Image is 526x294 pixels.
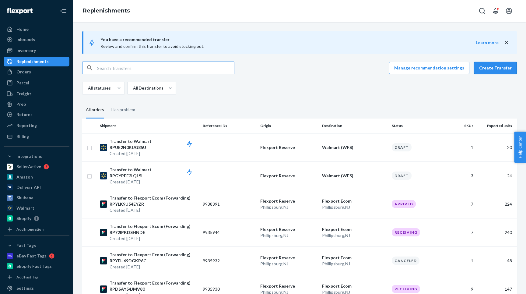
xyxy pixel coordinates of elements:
div: Walmart [16,205,34,211]
p: Transfer to Flexport Ecom (Forwarding) RPDSAY54JMV80 [110,280,198,292]
div: Add Fast Tag [16,275,38,280]
span: You have a recommended transfer [100,36,476,43]
div: Arrived [392,200,416,208]
div: Freight [16,91,31,97]
a: Manage recommendation settings [389,62,469,74]
div: Replenishments [16,58,49,65]
div: Settings [16,285,34,291]
div: Draft [392,172,412,180]
p: Flexport Reserve [260,283,317,289]
div: Fast Tags [16,243,36,249]
button: Help Center [514,132,526,163]
p: Phillipsburg , NJ [322,232,387,239]
div: Inbounds [16,37,35,43]
div: Receiving [392,285,420,293]
div: Receiving [392,228,420,236]
input: Search Transfers [97,62,234,74]
td: 1 [447,133,476,161]
div: All Destinations [133,85,163,91]
button: Open Search Box [476,5,488,17]
div: All orders [86,102,104,119]
div: Inventory [16,48,36,54]
div: Has problem [111,102,135,118]
a: SellerActive [4,162,69,172]
p: Flexport Ecom [322,255,387,261]
div: Billing [16,133,29,140]
p: Phillipsburg , NJ [322,261,387,267]
button: Integrations [4,151,69,161]
p: Created [DATE] [110,151,198,157]
p: Transfer to Walmart RPUE2N0KUG85U [110,138,198,151]
p: Flexport Ecom [322,198,387,204]
a: Home [4,24,69,34]
a: Create Transfer [474,62,517,74]
button: Close Navigation [57,5,69,17]
a: Returns [4,110,69,119]
a: Walmart [4,203,69,213]
p: Transfer to Walmart RPGYPFE2LQLSL [110,167,198,179]
div: Reporting [16,122,37,129]
button: close [503,40,510,46]
th: Destination [320,119,390,133]
div: Shopify [16,215,31,221]
a: Inventory [4,46,69,55]
a: Parcel [4,78,69,88]
input: All statuses [87,85,88,91]
p: Flexport Reserve [260,198,317,204]
a: Replenishments [4,57,69,66]
th: Origin [258,119,320,133]
a: Orders [4,67,69,77]
div: Draft [392,143,412,151]
th: SKUs [447,119,476,133]
th: Shipment [97,119,200,133]
td: 1 [447,246,476,275]
a: Skubana [4,193,69,203]
td: 9935932 [200,246,258,275]
a: Shopify [4,214,69,223]
td: 7 [447,218,476,246]
button: Open account menu [503,5,515,17]
p: Phillipsburg , NJ [322,204,387,210]
a: Billing [4,132,69,141]
a: Shopify Fast Tags [4,261,69,271]
p: Walmart (WFS) [322,144,387,151]
p: Phillipsburg , NJ [260,232,317,239]
p: Transfer to Flexport Ecom (Forwarding) RPYFH69DGKP6C [110,252,198,264]
div: Parcel [16,80,29,86]
a: Add Fast Tag [4,274,69,281]
p: Phillipsburg , NJ [260,204,317,210]
ol: breadcrumbs [78,2,135,20]
button: Learn more [476,40,499,46]
td: 9938391 [200,190,258,218]
a: Replenishments [83,7,130,14]
div: Shopify Fast Tags [16,263,52,269]
div: All statuses [88,85,111,91]
p: Transfer to Flexport Ecom (Forwarding) RP72IPKDSHNDE [110,223,198,236]
p: Created [DATE] [110,207,198,213]
a: Add Integration [4,226,69,233]
td: 9935944 [200,218,258,246]
p: Transfer to Flexport Ecom (Forwarding) RPYLK9U54EYZR [110,195,198,207]
div: Prep [16,101,26,107]
p: Flexport Reserve [260,255,317,261]
a: Amazon [4,172,69,182]
div: Skubana [16,195,33,201]
td: 24 [476,161,517,190]
p: Created [DATE] [110,236,198,242]
div: Canceled [392,257,419,265]
img: Flexport logo [7,8,33,14]
th: Status [389,119,447,133]
p: Flexport Reserve [260,226,317,232]
div: Integrations [16,153,42,159]
a: Inbounds [4,35,69,44]
a: Deliverr API [4,182,69,192]
p: Walmart (WFS) [322,173,387,179]
td: 240 [476,218,517,246]
button: Open notifications [489,5,502,17]
a: Reporting [4,121,69,130]
td: 7 [447,190,476,218]
td: 3 [447,161,476,190]
p: Created [DATE] [110,264,198,270]
p: Flexport Reserve [260,173,317,179]
td: 20 [476,133,517,161]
